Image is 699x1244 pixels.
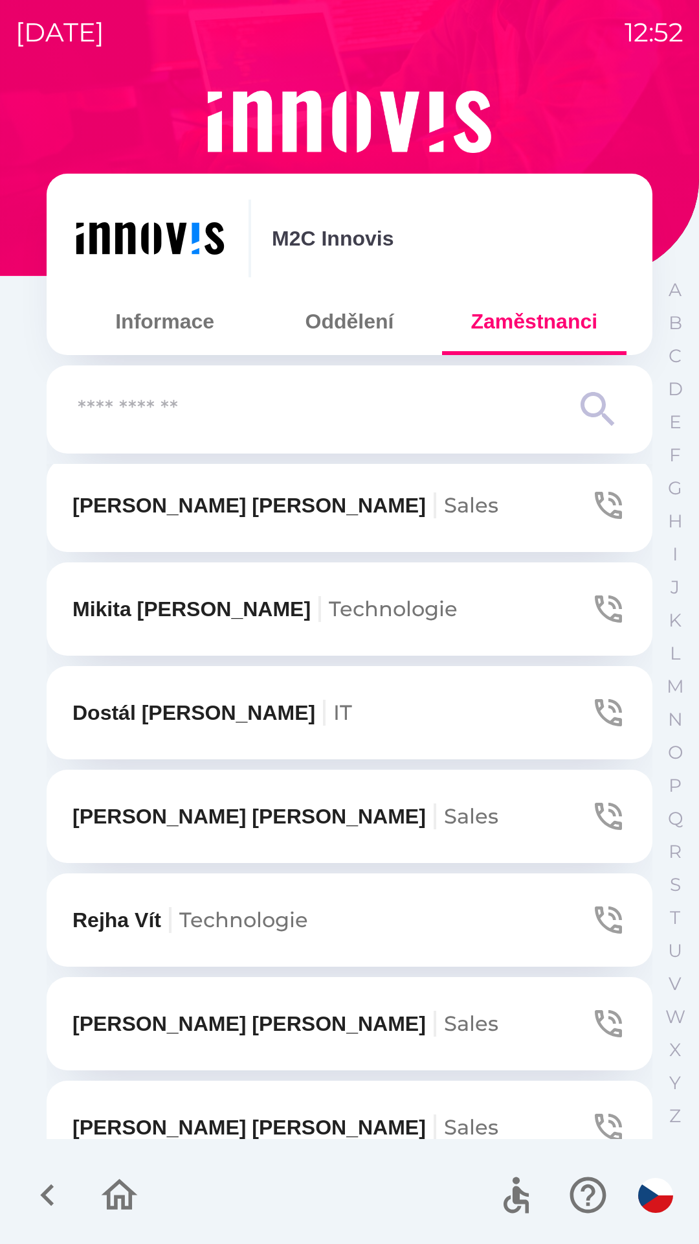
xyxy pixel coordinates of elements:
[333,700,352,725] span: IT
[47,770,652,863] button: [PERSON_NAME] [PERSON_NAME]Sales
[72,298,257,345] button: Informace
[638,1178,673,1213] img: cs flag
[47,977,652,1070] button: [PERSON_NAME] [PERSON_NAME]Sales
[72,1008,498,1039] p: [PERSON_NAME] [PERSON_NAME]
[444,492,498,518] span: Sales
[47,91,652,153] img: Logo
[72,490,498,521] p: [PERSON_NAME] [PERSON_NAME]
[47,459,652,552] button: [PERSON_NAME] [PERSON_NAME]Sales
[47,1081,652,1174] button: [PERSON_NAME] [PERSON_NAME]Sales
[257,298,441,345] button: Oddělení
[444,1011,498,1036] span: Sales
[16,13,104,52] p: [DATE]
[72,200,228,277] img: ef454dd6-c04b-4b09-86fc-253a1223f7b7.png
[444,1114,498,1140] span: Sales
[47,562,652,656] button: Mikita [PERSON_NAME]Technologie
[72,904,308,936] p: Rejha Vít
[72,801,498,832] p: [PERSON_NAME] [PERSON_NAME]
[444,803,498,829] span: Sales
[47,666,652,759] button: Dostál [PERSON_NAME]IT
[272,223,394,254] p: M2C Innovis
[47,873,652,967] button: Rejha VítTechnologie
[179,907,308,932] span: Technologie
[442,298,627,345] button: Zaměstnanci
[72,593,458,625] p: Mikita [PERSON_NAME]
[72,1112,498,1143] p: [PERSON_NAME] [PERSON_NAME]
[329,596,458,621] span: Technologie
[625,13,683,52] p: 12:52
[72,697,352,728] p: Dostál [PERSON_NAME]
